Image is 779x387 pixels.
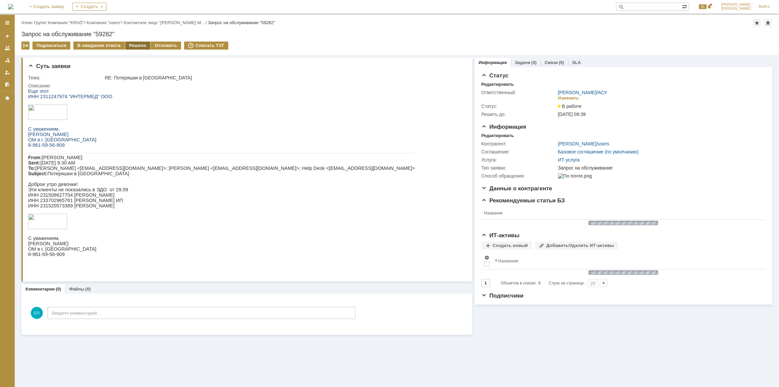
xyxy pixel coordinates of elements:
[8,4,13,9] a: Перейти на домашнюю страницу
[41,5,84,11] span: "ИНТЕРМЕД" ООО
[479,60,507,65] a: Информация
[2,67,13,78] a: Мои заявки
[501,279,585,287] i: Строк на странице:
[28,83,462,88] div: Описание:
[481,141,557,146] div: Контрагент:
[48,20,87,25] div: /
[2,55,13,66] a: Заявки в моей ответственности
[531,60,537,65] div: (0)
[558,112,586,117] span: [DATE] 09:39
[69,286,84,292] a: Файлы
[481,157,557,163] div: Услуга:
[481,104,557,109] div: Статус:
[764,19,772,27] div: Сделать домашней страницей
[21,20,45,25] a: Атекс Групп
[481,149,557,154] div: Соглашение:
[481,207,760,220] th: Название
[124,20,206,25] a: Контактное лицо "[PERSON_NAME] М…
[558,173,592,179] img: По почте.png
[481,112,557,117] div: Решить до:
[105,75,461,80] div: RE: Потеряшки в [GEOGRAPHIC_DATA]
[598,141,609,146] a: users
[481,72,509,79] span: Статус
[558,104,581,109] span: В работе
[498,258,519,263] div: Название
[21,31,772,38] div: Запрос на обслуживание "59282"
[558,149,639,154] a: Базовое соглашение (по умолчанию)
[481,293,524,299] span: Подписчики
[721,3,751,7] span: [PERSON_NAME]
[501,281,537,285] span: Объектов в списке:
[28,63,70,69] span: Суть заявки
[21,20,48,25] div: /
[86,20,121,25] a: Компания "users"
[515,60,530,65] a: Задачи
[587,220,660,226] img: wJIQAAOwAAAAAAAAAAAA==
[492,252,760,269] th: Название
[85,286,91,292] div: (0)
[558,165,762,171] div: Запрос на обслуживание
[72,3,106,11] div: Создать
[539,279,541,287] div: 0
[558,95,579,101] div: Изменить
[558,90,597,95] a: [PERSON_NAME]
[587,269,660,276] img: wJIQAAOwAAAAAAAAAAAA==
[481,90,557,95] div: Ответственный:
[558,141,597,146] a: [PERSON_NAME]
[28,75,103,80] div: Тема:
[545,60,558,65] a: Связи
[25,286,55,292] a: Комментарии
[124,20,208,25] div: /
[2,43,13,54] a: Заявки на командах
[2,79,13,90] a: Мои согласования
[753,19,761,27] div: Добавить в избранное
[481,82,514,87] div: Редактировать
[558,157,580,163] a: ИТ-услуга
[481,197,565,204] span: Рекомендуемые статьи БЗ
[21,42,29,50] div: Работа с массовостью
[31,307,43,319] span: ЕП
[559,60,564,65] div: (0)
[484,255,489,260] span: Настройки
[481,232,520,239] span: ИТ-активы
[481,133,514,138] div: Редактировать
[481,185,552,192] span: Данные о контрагенте
[481,173,557,179] div: Способ обращения:
[481,165,557,171] div: Тип заявки:
[481,124,526,130] span: Информация
[558,90,607,95] div: /
[48,20,84,25] a: Компания "KRAD"
[598,90,607,95] a: АСУ
[682,3,689,9] span: Расширенный поиск
[8,4,13,9] img: logo
[86,20,124,25] div: /
[208,20,275,25] div: Запрос на обслуживание "59282"
[558,141,609,146] div: /
[572,60,581,65] a: SLA
[721,7,751,11] span: [PERSON_NAME]
[2,31,13,42] a: Создать заявку
[699,4,707,9] span: 85
[56,286,61,292] div: (0)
